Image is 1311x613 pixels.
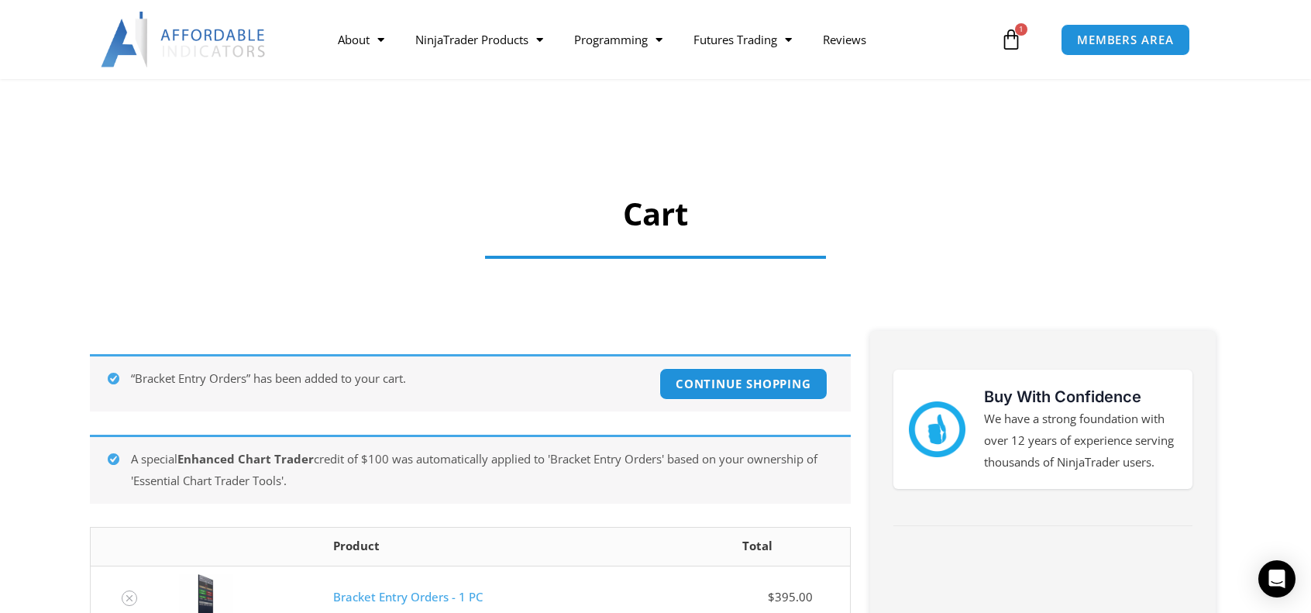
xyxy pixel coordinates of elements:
[322,528,664,566] th: Product
[664,528,850,566] th: Total
[333,589,483,604] a: Bracket Entry Orders - 1 PC
[1015,23,1027,36] span: 1
[90,435,851,504] div: A special credit of $100 was automatically applied to 'Bracket Entry Orders' based on your owners...
[322,22,996,57] nav: Menu
[400,22,559,57] a: NinjaTrader Products
[768,589,813,604] bdi: 395.00
[101,12,267,67] img: LogoAI | Affordable Indicators – NinjaTrader
[807,22,882,57] a: Reviews
[984,385,1178,408] h3: Buy With Confidence
[90,354,851,412] div: “Bracket Entry Orders” has been added to your cart.
[678,22,807,57] a: Futures Trading
[143,192,1169,236] h1: Cart
[122,591,137,606] a: Remove Bracket Entry Orders - 1 PC from cart
[977,17,1045,62] a: 1
[177,451,314,467] strong: Enhanced Chart Trader
[1061,24,1190,56] a: MEMBERS AREA
[984,408,1178,474] p: We have a strong foundation with over 12 years of experience serving thousands of NinjaTrader users.
[1077,34,1174,46] span: MEMBERS AREA
[1258,560,1296,598] div: Open Intercom Messenger
[768,589,775,604] span: $
[322,22,400,57] a: About
[659,368,828,400] a: Continue shopping
[909,401,965,457] img: mark thumbs good 43913 | Affordable Indicators – NinjaTrader
[559,22,678,57] a: Programming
